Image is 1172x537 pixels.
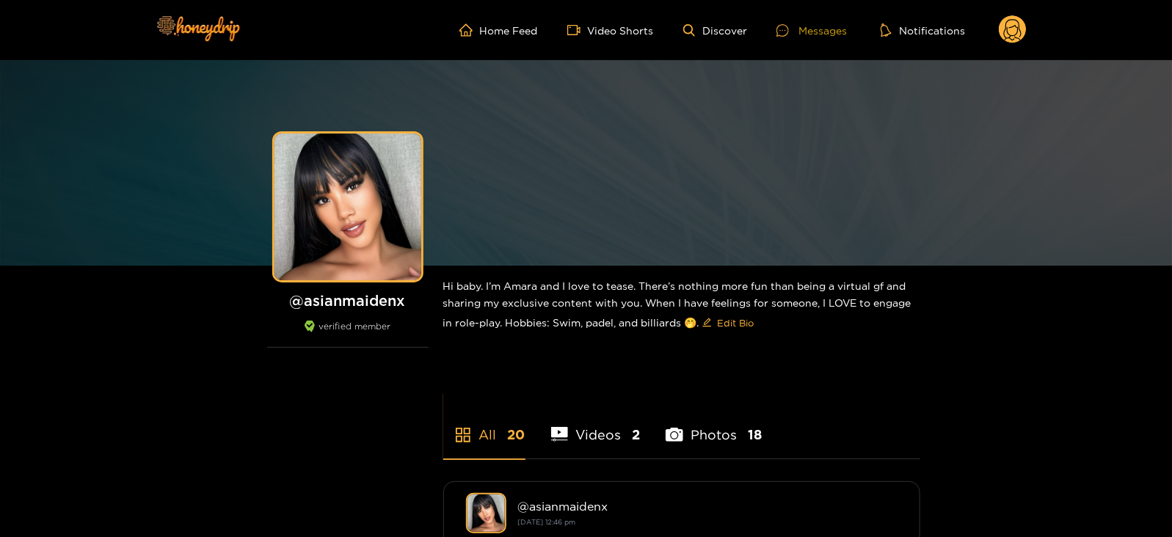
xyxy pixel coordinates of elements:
[459,23,480,37] span: home
[551,392,641,459] li: Videos
[683,24,747,37] a: Discover
[459,23,538,37] a: Home Feed
[567,23,588,37] span: video-camera
[748,425,762,444] span: 18
[632,425,640,444] span: 2
[702,318,712,329] span: edit
[876,23,969,37] button: Notifications
[267,321,429,348] div: verified member
[518,518,576,526] small: [DATE] 12:46 pm
[718,315,754,330] span: Edit Bio
[466,493,506,533] img: asianmaidenx
[443,392,525,459] li: All
[443,266,920,346] div: Hi baby. I’m Amara and I love to tease. There’s nothing more fun than being a virtual gf and shar...
[518,500,898,513] div: @ asianmaidenx
[267,291,429,310] h1: @ asianmaidenx
[567,23,654,37] a: Video Shorts
[776,22,847,39] div: Messages
[666,392,762,459] li: Photos
[508,425,525,444] span: 20
[699,311,757,335] button: editEdit Bio
[454,426,472,444] span: appstore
